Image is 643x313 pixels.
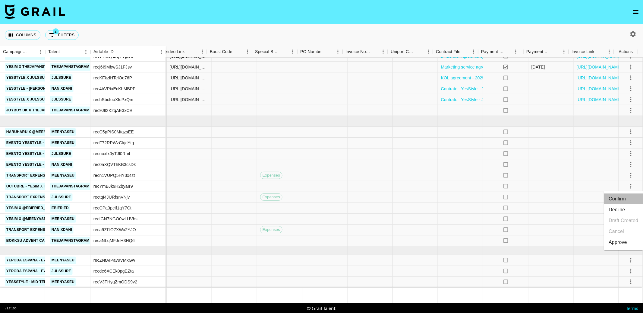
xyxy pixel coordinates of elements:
div: https://www.instagram.com/p/DPOq1zeEdKx/ [170,86,209,92]
a: Evento YesStyle - Octubre - @julssure [5,139,91,147]
div: recj6I9MbwSJ1FJsv [93,64,132,70]
a: Evento YesStyle - Octubre - @julssure [5,150,91,158]
a: Evento YesStyle - Octubre - @dany_cy1 [5,161,91,168]
a: julssure [50,193,73,201]
a: YESIM x @meenyaseu [5,215,50,223]
button: select merge strategy [626,73,636,83]
div: recaNLqMFJriH3HQ6 [93,238,135,244]
button: select merge strategy [626,170,636,180]
button: Sort [460,47,469,56]
div: recfGN7NGO0wLUVhs [93,216,137,222]
button: select merge strategy [626,277,636,287]
a: YEPODA España - Evento [PERSON_NAME] (@meenyaseu) [5,257,120,264]
a: YessStyle - Mid-Term - NOVEMBER [5,278,76,286]
div: https://www.instagram.com/p/DOrLHHaCNsM/ [170,75,209,81]
div: recn1VUPQ5HY3x4zt [93,172,135,178]
button: Menu [424,47,433,56]
div: recKFkzlHTelOe76P [93,75,132,81]
div: Talent [45,46,90,58]
button: select merge strategy [626,94,636,105]
div: recYmBJk9H2byaIr9 [93,183,133,189]
div: reca9ZI1O7XWx2YJO [93,227,136,233]
a: nanixdani [50,85,74,92]
a: thejapanstagram [50,63,91,71]
button: Show filters [45,30,79,40]
div: Airtable ID [90,46,166,58]
a: Yesstyle x Julssure - SEPTIEMBRE 2025 [5,74,88,81]
a: octubre - YESIM x thejapanstagram [5,183,83,190]
a: nanixdani [50,161,74,168]
div: recF72RPWzGkjcYtg [93,140,134,146]
a: Contrato_ YesStyle - Dani_cy1 - SORTEO.pdf [441,86,529,92]
div: rechSbcfooXIcPxQm [93,97,134,103]
div: https://www.instagram.com/p/DPGf01SjY60/ [170,97,209,103]
div: 2/10/2025 [531,64,545,70]
a: Contrato_ YesStyle - Julssure [PERSON_NAME] 100K_firmado.pdf [441,97,569,103]
div: Boost Code [210,46,232,58]
div: Uniport Contact Email [388,46,433,58]
a: [URL][DOMAIN_NAME] [577,86,622,92]
div: recC5pPIS0MtqzsEE [93,129,134,135]
div: recCPa3pcIf1qY7Ct [93,205,131,211]
div: Payment Sent Date [526,46,551,58]
a: [URL][DOMAIN_NAME] [577,75,622,81]
button: select merge strategy [626,105,636,116]
a: thejapanstagram [50,183,91,190]
a: thejapanstagram [50,237,91,244]
a: HARUHARU x @meenyaseu [5,128,60,136]
a: meenyaseu [50,215,76,223]
a: nanixdani [50,226,74,234]
button: select merge strategy [626,62,636,72]
a: KOL agreement - 2025 Julssure V2.pdf [441,75,516,81]
div: Special Booking Type [252,46,297,58]
button: Menu [605,47,614,56]
div: Video Link [162,46,207,58]
a: [URL][DOMAIN_NAME] [577,64,622,70]
div: Boost Code [207,46,252,58]
button: select merge strategy [626,181,636,191]
div: rec0aXQVThKB3csDk [93,161,136,168]
button: Sort [370,47,379,56]
a: Marketing service agreement with Lynne Karina Hutchison_28082025.pdf [441,64,581,70]
button: Menu [333,47,342,56]
button: Menu [511,47,520,56]
div: Uniport Contact Email [391,46,415,58]
button: Menu [243,47,252,56]
button: Sort [114,48,122,56]
button: select merge strategy [626,127,636,137]
div: Special Booking Type [255,46,280,58]
a: meenyaseu [50,128,76,136]
button: select merge strategy [626,138,636,148]
button: Menu [81,47,90,56]
button: Sort [323,47,331,56]
a: meenyaseu [50,278,76,286]
a: Transport Expenses - Event YesStyle October @meenyaseu [5,172,134,179]
div: © Grail Talent [307,305,336,311]
div: Contract File [433,46,478,58]
a: ebifried [50,204,70,212]
span: Expenses [260,227,282,233]
a: YEPODA España - Evento [PERSON_NAME] (@julssure) [5,267,116,275]
a: julssure [50,74,73,81]
button: Sort [185,47,193,56]
span: Expenses [260,194,282,200]
a: YESIM x @ebifried_ [5,204,47,212]
span: Expenses [260,173,282,178]
button: select merge strategy [626,149,636,159]
button: Sort [60,48,68,56]
a: meenyaseu [50,172,76,179]
a: Transport Expenses - Evento YesStyle October @julssure [5,226,134,234]
button: Menu [469,47,478,56]
a: Terms [626,305,638,311]
a: JOYBUY UK x Thejapanstagram [5,107,72,114]
button: Menu [288,47,297,56]
div: rectqI4JURfsnVNjv [93,194,130,200]
a: julssure [50,267,73,275]
div: Contract File [436,46,460,58]
button: Sort [415,47,424,56]
div: Airtable ID [93,46,114,58]
button: select merge strategy [626,84,636,94]
button: Sort [594,47,603,56]
a: meenyaseu [50,139,76,147]
div: Approve [609,239,627,246]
